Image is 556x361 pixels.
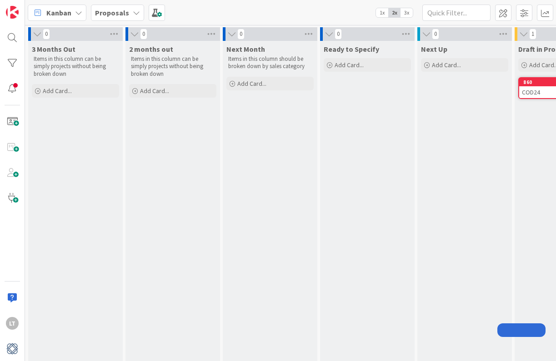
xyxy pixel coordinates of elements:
[6,6,19,19] img: Visit kanbanzone.com
[388,8,401,17] span: 2x
[237,79,266,88] span: Add Card...
[401,8,413,17] span: 3x
[226,45,265,54] span: Next Month
[237,29,245,40] span: 0
[43,87,72,95] span: Add Card...
[324,45,379,54] span: Ready to Specify
[46,7,71,18] span: Kanban
[422,5,491,21] input: Quick Filter...
[43,29,50,40] span: 0
[335,29,342,40] span: 0
[6,342,19,355] img: avatar
[376,8,388,17] span: 1x
[34,55,117,78] p: Items in this column can be simply projects without being broken down
[432,61,461,69] span: Add Card...
[421,45,447,54] span: Next Up
[131,55,215,78] p: Items in this column can be simply projects without being broken down
[529,29,536,40] span: 1
[6,317,19,330] div: LT
[228,55,312,70] p: Items in this column should be broken down by sales category
[335,61,364,69] span: Add Card...
[32,45,75,54] span: 3 Months Out
[140,29,147,40] span: 0
[95,8,129,17] b: Proposals
[129,45,173,54] span: 2 months out
[140,87,169,95] span: Add Card...
[432,29,439,40] span: 0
